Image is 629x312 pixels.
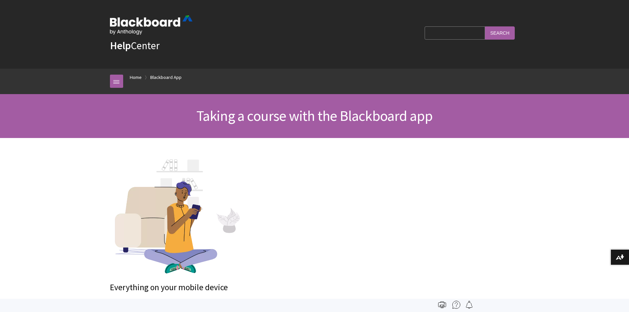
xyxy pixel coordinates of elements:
img: Follow this page [465,301,473,309]
span: Taking a course with the Blackboard app [196,107,433,125]
img: Person using a mobile device in their living room [110,151,242,275]
img: Blackboard by Anthology [110,16,192,35]
a: Blackboard App [150,73,182,82]
strong: Help [110,39,131,52]
a: Home [130,73,142,82]
img: Print [438,301,446,309]
input: Search [485,26,515,39]
img: More help [452,301,460,309]
p: Everything on your mobile device [110,282,519,294]
a: HelpCenter [110,39,159,52]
